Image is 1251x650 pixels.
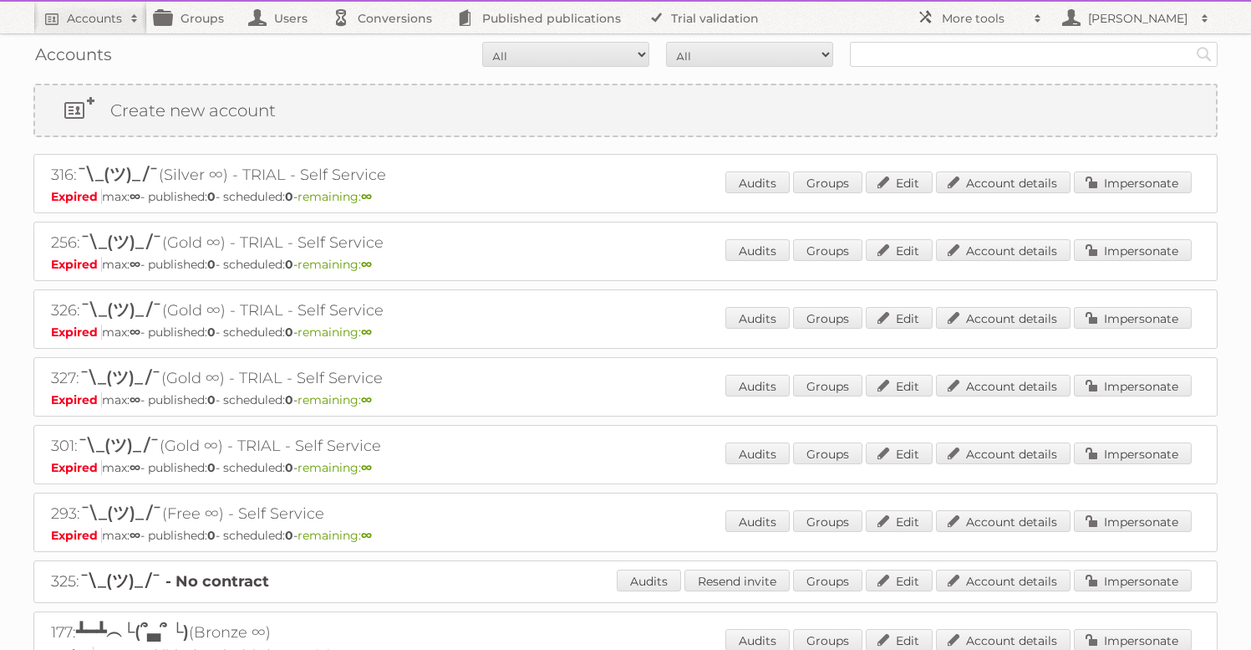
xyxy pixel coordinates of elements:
[78,435,160,455] span: ¯\_(ツ)_/¯
[449,2,638,33] a: Published publications
[638,2,776,33] a: Trial validation
[866,443,933,464] a: Edit
[361,528,372,543] strong: ∞
[1074,239,1192,261] a: Impersonate
[51,189,102,204] span: Expired
[51,528,102,543] span: Expired
[936,570,1070,591] a: Account details
[51,460,1200,475] p: max: - published: - scheduled: -
[1074,443,1192,464] a: Impersonate
[51,434,636,458] h2: 301: (Gold ∞) - TRIAL - Self Service
[79,367,161,387] span: ¯\_(ツ)_/¯
[361,325,372,340] strong: ∞
[866,375,933,397] a: Edit
[130,257,140,272] strong: ∞
[33,2,147,33] a: Accounts
[35,85,1216,136] a: Create new account
[1074,307,1192,329] a: Impersonate
[361,257,372,272] strong: ∞
[80,503,162,523] span: ¯\_(ツ)_/¯
[617,570,681,591] a: Audits
[1074,570,1192,591] a: Impersonate
[936,510,1070,532] a: Account details
[207,460,216,475] strong: 0
[1074,171,1192,193] a: Impersonate
[147,2,241,33] a: Groups
[361,460,372,475] strong: ∞
[942,10,1025,27] h2: More tools
[297,392,372,407] span: remaining:
[361,392,372,407] strong: ∞
[51,257,1200,272] p: max: - published: - scheduled: -
[297,528,372,543] span: remaining:
[866,570,933,591] a: Edit
[51,460,102,475] span: Expired
[793,171,862,193] a: Groups
[793,307,862,329] a: Groups
[51,325,1200,340] p: max: - published: - scheduled: -
[285,392,293,407] strong: 0
[725,171,790,193] a: Audits
[130,325,140,340] strong: ∞
[1192,42,1217,67] input: Search
[725,307,790,329] a: Audits
[51,325,102,340] span: Expired
[130,528,140,543] strong: ∞
[297,257,372,272] span: remaining:
[793,570,862,591] a: Groups
[67,10,122,27] h2: Accounts
[1074,510,1192,532] a: Impersonate
[936,307,1070,329] a: Account details
[285,460,293,475] strong: 0
[241,2,324,33] a: Users
[207,189,216,204] strong: 0
[908,2,1050,33] a: More tools
[324,2,449,33] a: Conversions
[1084,10,1193,27] h2: [PERSON_NAME]
[725,239,790,261] a: Audits
[866,510,933,532] a: Edit
[51,299,636,323] h2: 326: (Gold ∞) - TRIAL - Self Service
[936,239,1070,261] a: Account details
[51,572,269,591] a: 325:¯\_(ツ)_/¯ - No contract
[79,571,161,591] span: ¯\_(ツ)_/¯
[51,366,636,391] h2: 327: (Gold ∞) - TRIAL - Self Service
[77,164,159,184] span: ¯\_(ツ)_/¯
[51,502,636,526] h2: 293: (Free ∞) - Self Service
[793,239,862,261] a: Groups
[51,257,102,272] span: Expired
[165,572,269,591] strong: - No contract
[297,460,372,475] span: remaining:
[207,257,216,272] strong: 0
[936,443,1070,464] a: Account details
[285,189,293,204] strong: 0
[207,392,216,407] strong: 0
[285,325,293,340] strong: 0
[51,189,1200,204] p: max: - published: - scheduled: -
[51,231,636,255] h2: 256: (Gold ∞) - TRIAL - Self Service
[1074,375,1192,397] a: Impersonate
[725,510,790,532] a: Audits
[51,392,102,407] span: Expired
[285,528,293,543] strong: 0
[936,375,1070,397] a: Account details
[793,510,862,532] a: Groups
[725,443,790,464] a: Audits
[361,189,372,204] strong: ∞
[285,257,293,272] strong: 0
[297,189,372,204] span: remaining:
[80,299,162,320] span: ¯\_(ツ)_/¯
[51,163,636,187] h2: 316: (Silver ∞) - TRIAL - Self Service
[866,307,933,329] a: Edit
[130,189,140,204] strong: ∞
[51,392,1200,407] p: max: - published: - scheduled: -
[207,528,216,543] strong: 0
[684,570,790,591] a: Resend invite
[793,443,862,464] a: Groups
[725,375,790,397] a: Audits
[866,171,933,193] a: Edit
[793,375,862,397] a: Groups
[297,325,372,340] span: remaining:
[1050,2,1218,33] a: [PERSON_NAME]
[130,460,140,475] strong: ∞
